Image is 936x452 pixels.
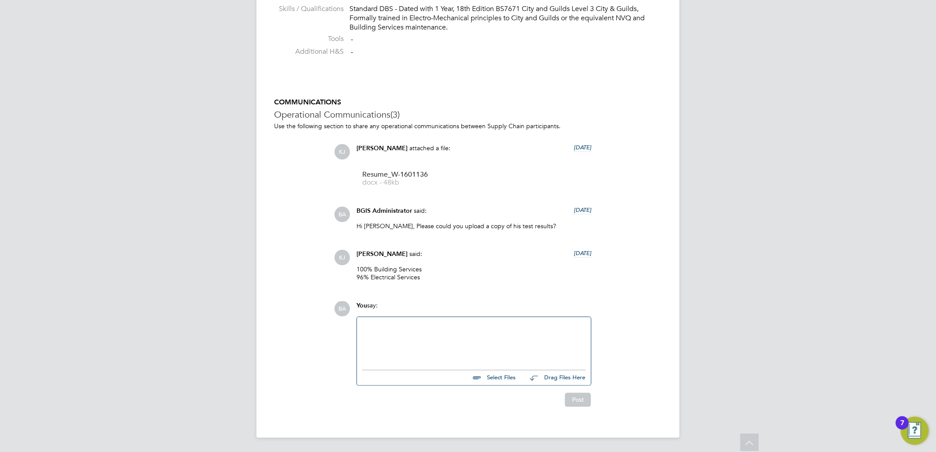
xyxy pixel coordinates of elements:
label: Skills / Qualifications [274,4,344,14]
span: [DATE] [574,144,591,151]
h5: COMMUNICATIONS [274,98,662,107]
span: BA [334,301,350,317]
button: Drag Files Here [523,369,586,388]
label: Tools [274,34,344,44]
span: [DATE] [574,249,591,257]
span: KJ [334,144,350,159]
span: - [351,48,353,56]
span: Resume_W-1601136 [362,171,433,178]
a: Resume_W-1601136 docx - 48kb [362,171,433,186]
span: said: [414,207,427,215]
div: say: [357,301,591,317]
p: Hi [PERSON_NAME], Please could you upload a copy of his test results? [357,222,591,230]
span: [PERSON_NAME] [357,250,408,258]
button: Post [565,393,591,407]
span: said: [409,250,422,258]
p: Use the following section to share any operational communications between Supply Chain participants. [274,122,662,130]
span: docx - 48kb [362,179,433,186]
span: BA [334,207,350,222]
div: 7 [900,423,904,434]
h3: Operational Communications [274,109,662,120]
span: You [357,302,367,309]
span: - [351,35,353,44]
p: 100% Building Services 96% Electrical Services [357,265,591,281]
button: Open Resource Center, 7 new notifications [901,417,929,445]
span: KJ [334,250,350,265]
span: (3) [390,109,400,120]
label: Additional H&S [274,47,344,56]
span: BGIS Administrator [357,207,412,215]
div: Standard DBS - Dated with 1 Year, 18th Edition BS7671 City and Guilds Level 3 City & Guilds, Form... [349,4,662,32]
span: [PERSON_NAME] [357,144,408,152]
span: attached a file: [409,144,450,152]
span: [DATE] [574,206,591,214]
